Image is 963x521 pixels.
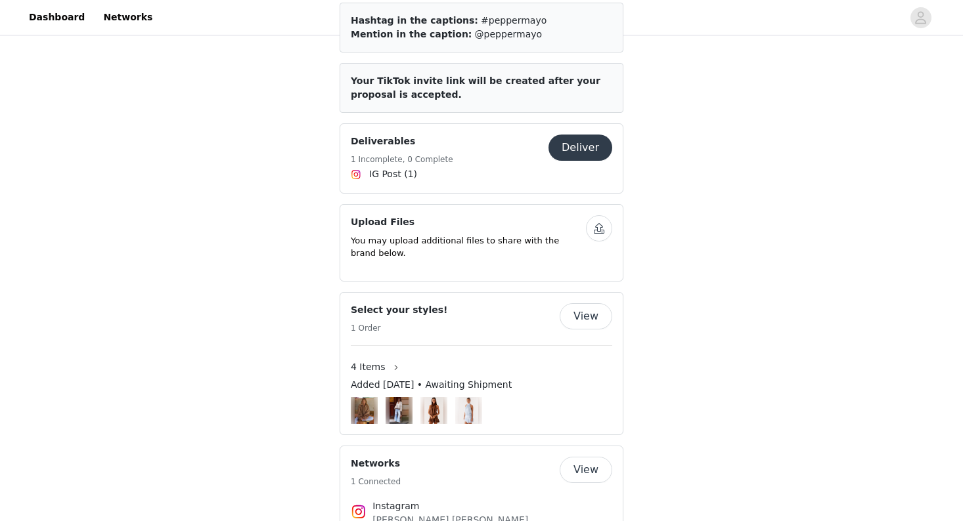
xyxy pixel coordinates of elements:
img: Instagram Icon [351,169,361,180]
h5: 1 Incomplete, 0 Complete [351,154,453,165]
img: Willow Chiffon Mini Dress - Chocolate [424,397,444,424]
span: Mention in the caption: [351,29,472,39]
img: Image Background Blur [351,394,378,427]
a: Dashboard [21,3,93,32]
img: Instagram Icon [351,504,367,520]
img: Image Background Blur [420,394,447,427]
div: avatar [914,7,927,28]
img: Image Background Blur [386,394,413,427]
a: Networks [95,3,160,32]
span: 4 Items [351,360,386,374]
span: @peppermayo [475,29,542,39]
button: View [560,457,612,483]
img: Naylor Faux Fur Jacket - Blonde [390,397,409,424]
img: Naylor Faux Fur Jacket - Brown [355,397,374,424]
span: #peppermayo [481,15,547,26]
h5: 1 Connected [351,476,401,488]
span: Your TikTok invite link will be created after your proposal is accepted. [351,75,600,100]
p: You may upload additional files to share with the brand below. [351,234,586,260]
button: Deliver [549,135,612,161]
span: Hashtag in the captions: [351,15,478,26]
button: View [560,303,612,329]
div: Select your styles! [340,292,623,435]
span: Added [DATE] • Awaiting Shipment [351,378,512,392]
h4: Select your styles! [351,303,447,317]
h4: Upload Files [351,215,586,229]
img: Willow Chiffon Mini Dress - Blue [459,397,479,424]
div: Deliverables [340,123,623,194]
span: IG Post (1) [369,167,417,181]
img: Image Background Blur [455,394,482,427]
h4: Instagram [372,499,591,513]
h4: Deliverables [351,135,453,148]
h5: 1 Order [351,322,447,334]
h4: Networks [351,457,401,470]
